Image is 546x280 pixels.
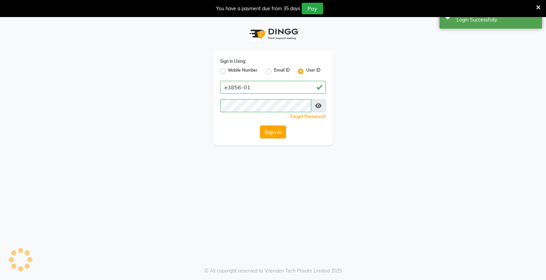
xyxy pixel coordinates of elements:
[220,58,246,64] label: Sign In Using:
[220,99,311,112] input: Username
[306,67,320,75] label: User ID
[246,24,300,44] img: logo1.svg
[302,3,323,14] button: Pay
[216,5,300,12] div: You have a payment due from 35 days
[274,67,290,75] label: Email ID
[220,81,326,94] input: Username
[457,16,537,24] div: Login Successfully.
[290,114,326,119] a: Forgot Password?
[228,67,258,75] label: Mobile Number
[260,126,286,138] button: Sign In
